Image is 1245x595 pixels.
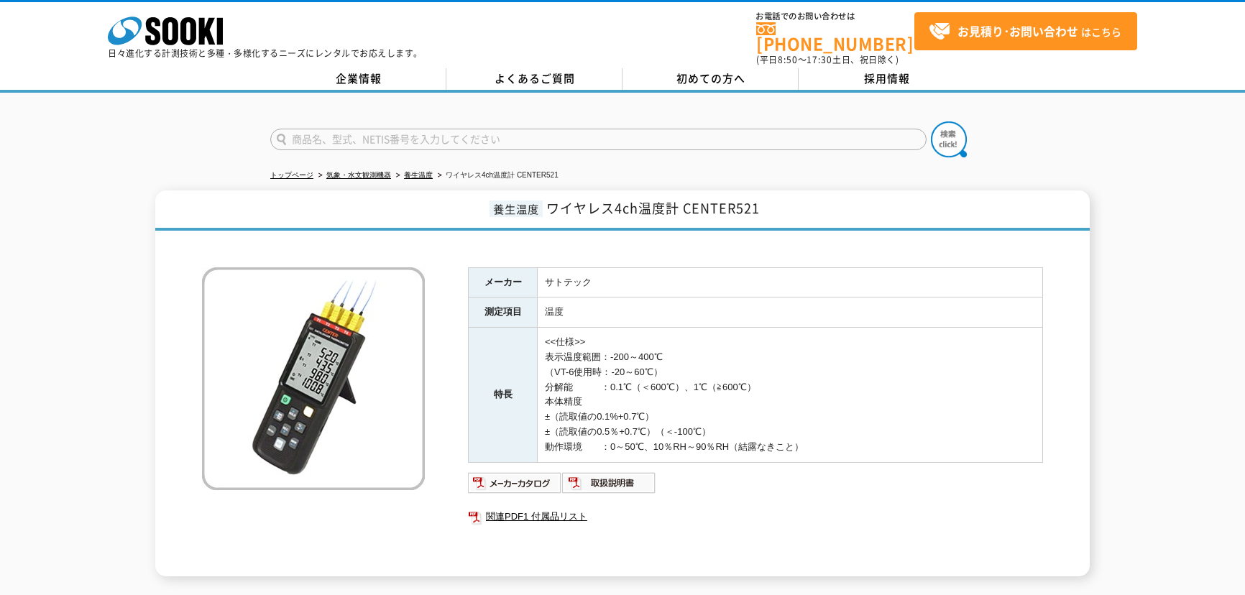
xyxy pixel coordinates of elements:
th: 特長 [469,328,538,462]
td: 温度 [538,297,1043,328]
span: ワイヤレス4ch温度計 CENTER521 [546,198,760,218]
img: btn_search.png [931,121,967,157]
img: ワイヤレス4ch温度計 CENTER521 [202,267,425,490]
li: ワイヤレス4ch温度計 CENTER521 [435,168,559,183]
a: 企業情報 [270,68,446,90]
span: 養生温度 [490,200,543,217]
th: 測定項目 [469,297,538,328]
img: メーカーカタログ [468,471,562,494]
a: 養生温度 [404,171,433,179]
a: [PHONE_NUMBER] [756,22,914,52]
td: <<仕様>> 表示温度範囲：-200～400℃ （VT-6使用時：-20～60℃） 分解能 ：0.1℃（＜600℃）、1℃（≧600℃） 本体精度 ±（読取値の0.1%+0.7℃） ±（読取値の... [538,328,1043,462]
a: 関連PDF1 付属品リスト [468,507,1043,526]
span: はこちら [929,21,1121,42]
strong: お見積り･お問い合わせ [957,22,1078,40]
span: (平日 ～ 土日、祝日除く) [756,53,899,66]
p: 日々進化する計測技術と多種・多様化するニーズにレンタルでお応えします。 [108,49,423,57]
a: お見積り･お問い合わせはこちら [914,12,1137,50]
a: 取扱説明書 [562,481,656,492]
input: 商品名、型式、NETIS番号を入力してください [270,129,927,150]
a: トップページ [270,171,313,179]
a: メーカーカタログ [468,481,562,492]
img: 取扱説明書 [562,471,656,494]
span: お電話でのお問い合わせは [756,12,914,21]
th: メーカー [469,267,538,297]
td: サトテック [538,267,1043,297]
span: 初めての方へ [676,70,745,86]
a: 採用情報 [799,68,975,90]
a: 初めての方へ [622,68,799,90]
span: 8:50 [778,53,798,66]
span: 17:30 [807,53,832,66]
a: 気象・水文観測機器 [326,171,391,179]
a: よくあるご質問 [446,68,622,90]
